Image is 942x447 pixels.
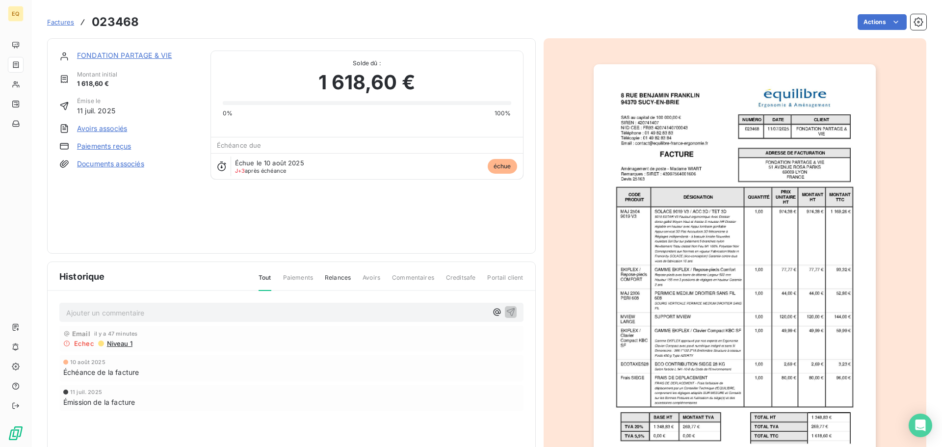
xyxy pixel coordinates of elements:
span: Echec [74,340,94,347]
span: Factures [47,18,74,26]
span: Solde dû : [223,59,511,68]
a: Factures [47,17,74,27]
span: Commentaires [392,273,434,290]
span: Émission de la facture [63,397,135,407]
button: Actions [858,14,907,30]
a: Documents associés [77,159,144,169]
span: 100% [495,109,511,118]
span: 11 juil. 2025 [70,389,102,395]
span: 1 618,60 € [318,68,415,97]
span: Avoirs [363,273,380,290]
span: Niveau 1 [106,340,132,347]
span: Creditsafe [446,273,476,290]
span: Échéance due [217,141,262,149]
span: Portail client [487,273,523,290]
span: Paiements [283,273,313,290]
span: Échue le 10 août 2025 [235,159,304,167]
span: 11 juil. 2025 [77,105,115,116]
span: Émise le [77,97,115,105]
span: 1 618,60 € [77,79,117,89]
h3: 023468 [92,13,139,31]
span: J+3 [235,167,245,174]
span: Tout [259,273,271,291]
a: Paiements reçus [77,141,131,151]
span: après échéance [235,168,287,174]
span: 10 août 2025 [70,359,105,365]
span: Relances [325,273,351,290]
div: EQ [8,6,24,22]
span: Email [72,330,90,338]
span: échue [488,159,517,174]
a: Avoirs associés [77,124,127,133]
span: 0% [223,109,233,118]
span: Historique [59,270,105,283]
span: il y a 47 minutes [94,331,138,337]
span: Montant initial [77,70,117,79]
img: Logo LeanPay [8,425,24,441]
a: FONDATION PARTAGE & VIE [77,51,172,59]
span: Échéance de la facture [63,367,139,377]
div: Open Intercom Messenger [909,414,932,437]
